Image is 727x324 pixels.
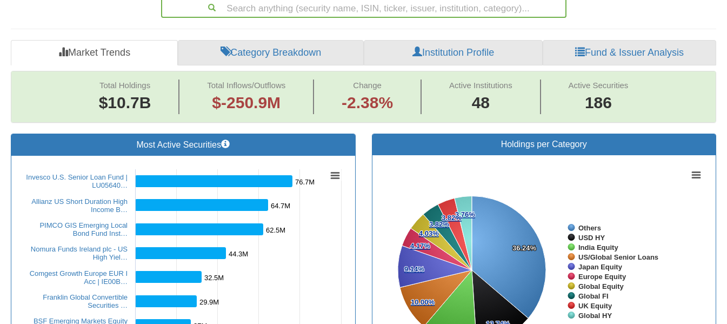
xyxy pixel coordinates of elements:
tspan: 3.82% [429,220,449,228]
tspan: Global HY [578,312,612,320]
tspan: Europe Equity [578,273,626,281]
tspan: US/Global Senior Loans [578,253,658,261]
tspan: 64.7M [271,202,290,210]
a: Invesco U.S. Senior Loan Fund | LU05640… [26,173,128,189]
tspan: USD HY [578,234,605,242]
a: Nomura Funds Ireland plc - US High Yiel… [31,245,128,261]
tspan: 29.9M [199,298,219,306]
span: -2.38% [342,91,393,115]
tspan: 44.3M [229,250,248,258]
h3: Holdings per Category [381,140,708,149]
tspan: 10.00% [411,298,435,306]
tspan: India Equity [578,243,618,252]
a: Allianz US Short Duration High Income B… [31,197,128,214]
tspan: 3.82% [442,214,462,222]
tspan: 76.7M [295,178,315,186]
span: Change [353,81,382,90]
tspan: 4.03% [419,229,439,237]
span: Total Holdings [99,81,150,90]
span: Total Inflows/Outflows [207,81,285,90]
tspan: Japan Equity [578,263,623,271]
a: Fund & Issuer Analysis [543,40,716,66]
tspan: Global Equity [578,282,624,290]
tspan: 9.14% [404,265,424,273]
span: Active Institutions [449,81,512,90]
tspan: 4.17% [410,242,430,250]
span: 186 [568,91,628,115]
tspan: Others [578,224,601,232]
tspan: Global FI [578,292,609,300]
a: Market Trends [11,40,178,66]
h3: Most Active Securities [19,140,347,150]
a: Comgest Growth Europe EUR I Acc | IE00B… [30,269,128,286]
span: $10.7B [99,94,151,111]
tspan: 62.5M [266,226,285,234]
a: Institution Profile [364,40,543,66]
tspan: 32.5M [204,274,224,282]
a: PIMCO GIS Emerging Local Bond Fund Inst… [39,221,128,237]
span: 48 [449,91,512,115]
a: Category Breakdown [178,40,364,66]
span: $-250.9M [212,94,281,111]
tspan: 3.76% [455,210,475,219]
span: Active Securities [568,81,628,90]
a: Franklin Global Convertible Securities … [43,293,128,309]
tspan: 36.24% [512,244,537,252]
tspan: UK Equity [578,302,612,310]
